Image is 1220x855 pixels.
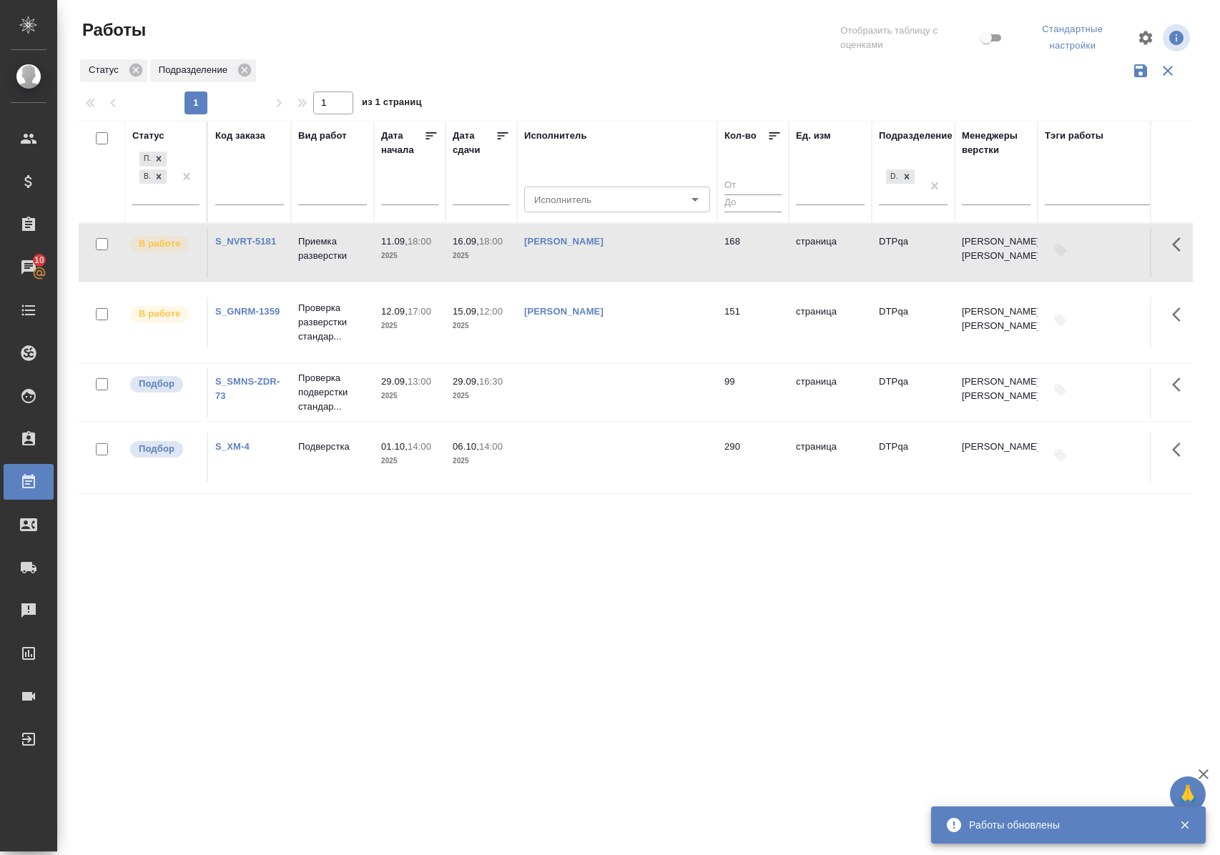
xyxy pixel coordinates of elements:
[408,376,431,387] p: 13:00
[138,168,168,186] div: Подбор, В работе
[453,319,510,333] p: 2025
[453,376,479,387] p: 29.09,
[1164,297,1198,332] button: Здесь прячутся важные кнопки
[872,433,955,483] td: DTPqa
[479,441,503,452] p: 14:00
[215,441,250,452] a: S_XM-4
[1127,57,1154,84] button: Сохранить фильтры
[886,169,899,184] div: DTPqa
[298,129,347,143] div: Вид работ
[139,442,174,456] p: Подбор
[362,94,422,114] span: из 1 страниц
[408,306,431,317] p: 17:00
[150,59,256,82] div: Подразделение
[962,375,1030,403] p: [PERSON_NAME], [PERSON_NAME]
[298,301,367,344] p: Проверка разверстки стандар...
[1128,21,1163,55] span: Настроить таблицу
[1176,779,1200,809] span: 🙏
[1170,776,1206,812] button: 🙏
[453,306,479,317] p: 15.09,
[139,169,151,184] div: В работе
[1164,227,1198,262] button: Здесь прячутся важные кнопки
[408,441,431,452] p: 14:00
[79,19,146,41] span: Работы
[969,818,1158,832] div: Работы обновлены
[1045,440,1076,471] button: Добавить тэги
[962,234,1030,263] p: [PERSON_NAME] [PERSON_NAME]
[139,307,180,321] p: В работе
[724,194,782,212] input: До
[1045,129,1103,143] div: Тэги работы
[962,440,1030,454] p: [PERSON_NAME]
[89,63,124,77] p: Статус
[26,253,53,267] span: 10
[381,306,408,317] p: 12.09,
[453,389,510,403] p: 2025
[872,227,955,277] td: DTPqa
[381,249,438,263] p: 2025
[215,306,280,317] a: S_GNRM-1359
[789,367,872,417] td: страница
[298,371,367,414] p: Проверка подверстки стандар...
[789,433,872,483] td: страница
[381,389,438,403] p: 2025
[139,237,180,251] p: В работе
[524,129,587,143] div: Исполнитель
[479,306,503,317] p: 12:00
[724,177,782,195] input: От
[724,129,757,143] div: Кол-во
[879,129,953,143] div: Подразделение
[453,441,479,452] p: 06.10,
[129,305,200,324] div: Исполнитель выполняет работу
[789,227,872,277] td: страница
[298,440,367,454] p: Подверстка
[1170,819,1199,831] button: Закрыть
[381,236,408,247] p: 11.09,
[139,152,151,167] div: Подбор
[453,454,510,468] p: 2025
[381,441,408,452] p: 01.10,
[215,129,265,143] div: Код заказа
[132,129,164,143] div: Статус
[524,306,604,317] a: [PERSON_NAME]
[215,376,280,401] a: S_SMNS-ZDR-73
[885,168,916,186] div: DTPqa
[381,319,438,333] p: 2025
[381,129,424,157] div: Дата начала
[1045,234,1076,266] button: Добавить тэги
[129,234,200,254] div: Исполнитель выполняет работу
[1163,24,1193,51] span: Посмотреть информацию
[1164,367,1198,402] button: Здесь прячутся важные кнопки
[453,236,479,247] p: 16.09,
[1164,433,1198,467] button: Здесь прячутся важные кнопки
[872,367,955,417] td: DTPqa
[381,376,408,387] p: 29.09,
[159,63,232,77] p: Подразделение
[215,236,276,247] a: S_NVRT-5181
[1045,375,1076,406] button: Добавить тэги
[129,440,200,459] div: Можно подбирать исполнителей
[381,454,438,468] p: 2025
[4,249,54,285] a: 10
[872,297,955,347] td: DTPqa
[717,227,789,277] td: 168
[80,59,147,82] div: Статус
[717,367,789,417] td: 99
[796,129,831,143] div: Ед. изм
[962,305,1030,333] p: [PERSON_NAME] [PERSON_NAME]
[840,24,977,52] span: Отобразить таблицу с оценками
[717,297,789,347] td: 151
[298,234,367,263] p: Приемка разверстки
[453,249,510,263] p: 2025
[685,189,705,209] button: Open
[1154,57,1181,84] button: Сбросить фильтры
[138,150,168,168] div: Подбор, В работе
[139,377,174,391] p: Подбор
[479,376,503,387] p: 16:30
[129,375,200,394] div: Можно подбирать исполнителей
[1045,305,1076,336] button: Добавить тэги
[962,129,1030,157] div: Менеджеры верстки
[717,433,789,483] td: 290
[1017,19,1128,57] div: split button
[789,297,872,347] td: страница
